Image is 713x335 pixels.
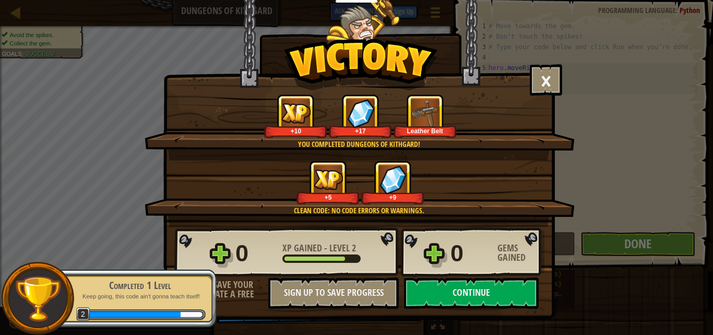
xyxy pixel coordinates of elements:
[235,237,276,270] div: 0
[299,193,358,201] div: +5
[74,293,206,301] p: Keep going, this code ain't gonna teach itself!
[194,205,524,216] div: Clean code: no code errors or warnings.
[450,237,491,270] div: 0
[497,244,544,262] div: Gems Gained
[396,127,455,135] div: Leather Belt
[347,99,374,128] img: Gems Gained
[352,241,356,255] span: 2
[314,169,343,190] img: XP Gained
[194,139,524,149] div: You completed Dungeons of Kithgard!
[284,39,438,91] img: Victory
[266,127,325,135] div: +10
[281,103,311,123] img: XP Gained
[379,165,407,194] img: Gems Gained
[282,244,356,253] div: -
[177,280,268,308] div: Want to save your code? Create a free account!
[76,307,90,321] span: 2
[282,241,324,255] span: XP Gained
[268,278,399,309] button: Sign Up to Save Progress
[363,193,422,201] div: +9
[331,127,390,135] div: +17
[404,278,539,309] button: Continue
[327,241,352,255] span: Level
[74,278,206,293] div: Completed 1 Level
[530,64,562,96] button: ×
[411,99,439,128] img: New Item
[14,275,62,322] img: trophy.png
